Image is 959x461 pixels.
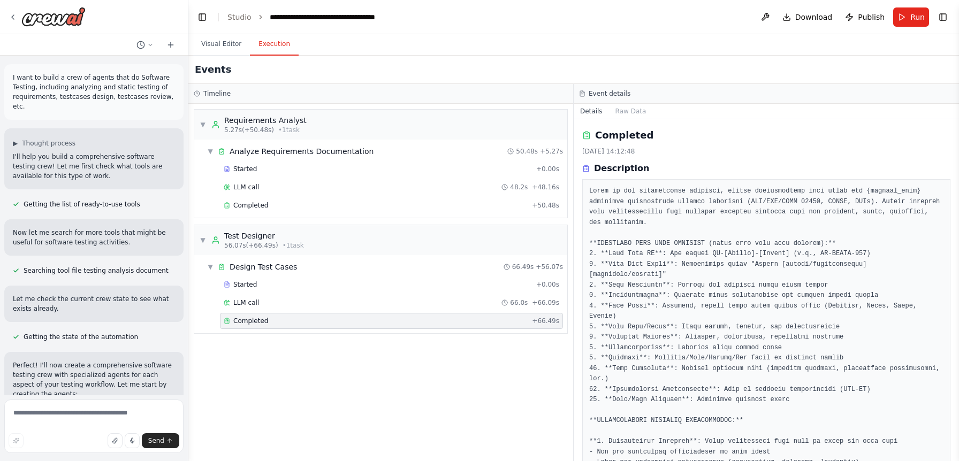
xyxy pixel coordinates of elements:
[893,7,929,27] button: Run
[227,13,252,21] a: Studio
[162,39,179,51] button: Start a new chat
[516,147,538,156] span: 50.48s
[200,120,206,129] span: ▼
[24,266,169,275] span: Searching tool file testing analysis document
[532,298,559,307] span: + 66.09s
[233,165,257,173] span: Started
[13,228,175,247] p: Now let me search for more tools that might be useful for software testing activities.
[230,146,374,157] span: Analyze Requirements Documentation
[233,317,268,325] span: Completed
[13,294,175,313] p: Let me check the current crew state to see what exists already.
[193,33,250,56] button: Visual Editor
[841,7,889,27] button: Publish
[148,436,164,445] span: Send
[224,241,278,250] span: 56.07s (+66.49s)
[224,115,307,126] div: Requirements Analyst
[22,139,75,148] span: Thought process
[532,201,559,210] span: + 50.48s
[207,263,214,271] span: ▼
[200,236,206,244] span: ▼
[536,280,559,289] span: + 0.00s
[250,33,299,56] button: Execution
[142,433,179,448] button: Send
[278,126,300,134] span: • 1 task
[283,241,304,250] span: • 1 task
[233,298,259,307] span: LLM call
[935,10,950,25] button: Show right sidebar
[125,433,140,448] button: Click to speak your automation idea
[582,147,950,156] div: [DATE] 14:12:48
[24,333,138,341] span: Getting the state of the automation
[13,139,75,148] button: ▶Thought process
[13,73,175,111] p: I want to build a crew of agents that do Software Testing, including analyzing and static testing...
[532,183,559,191] span: + 48.16s
[195,10,210,25] button: Hide left sidebar
[108,433,123,448] button: Upload files
[13,152,175,181] p: I'll help you build a comprehensive software testing crew! Let me first check what tools are avai...
[132,39,158,51] button: Switch to previous chat
[574,104,609,119] button: Details
[233,201,268,210] span: Completed
[536,263,563,271] span: + 56.07s
[24,200,140,209] span: Getting the list of ready-to-use tools
[224,231,304,241] div: Test Designer
[207,147,214,156] span: ▼
[778,7,837,27] button: Download
[595,128,653,143] h2: Completed
[9,433,24,448] button: Improve this prompt
[230,262,297,272] span: Design Test Cases
[227,12,375,22] nav: breadcrumb
[540,147,563,156] span: + 5.27s
[536,165,559,173] span: + 0.00s
[224,126,274,134] span: 5.27s (+50.48s)
[609,104,653,119] button: Raw Data
[233,280,257,289] span: Started
[13,139,18,148] span: ▶
[594,162,649,175] h3: Description
[233,183,259,191] span: LLM call
[195,62,231,77] h2: Events
[910,12,925,22] span: Run
[510,183,528,191] span: 48.2s
[795,12,833,22] span: Download
[510,298,528,307] span: 66.0s
[512,263,534,271] span: 66.49s
[21,7,86,26] img: Logo
[13,360,175,399] p: Perfect! I'll now create a comprehensive software testing crew with specialized agents for each a...
[858,12,885,22] span: Publish
[203,89,231,98] h3: Timeline
[589,89,630,98] h3: Event details
[532,317,559,325] span: + 66.49s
